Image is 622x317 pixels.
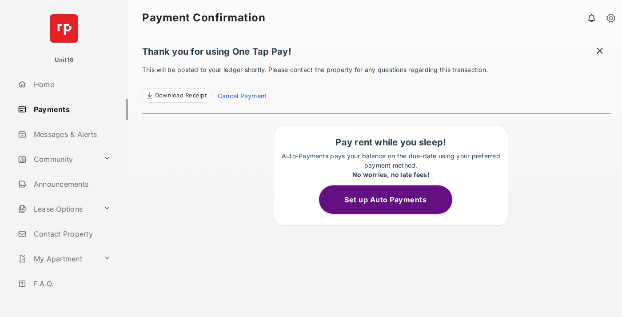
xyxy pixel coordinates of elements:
h1: Pay rent while you sleep! [279,137,503,148]
a: Set up Auto Payments [319,195,463,204]
a: My Apartment [14,248,100,269]
img: svg+xml;base64,PHN2ZyB4bWxucz0iaHR0cDovL3d3dy53My5vcmcvMjAwMC9zdmciIHdpZHRoPSI2NCIgaGVpZ2h0PSI2NC... [50,14,78,43]
a: Community [14,148,100,170]
a: Cancel Payment [218,91,267,103]
a: Home [14,74,128,95]
span: Download Receipt [155,91,207,100]
h1: Thank you for using One Tap Pay! [142,46,611,61]
a: F.A.Q. [14,273,128,294]
a: Lease Options [14,198,100,220]
p: This will be posted to your ledger shortly. Please contact the property for any questions regardi... [142,65,611,103]
button: Set up Auto Payments [319,185,452,214]
div: No worries, no late fees! [279,170,503,179]
a: Payments [14,99,128,120]
a: Download Receipt [142,88,211,103]
p: Unit16 [55,56,74,64]
a: Messages & Alerts [14,124,128,145]
a: Contact Property [14,223,128,245]
p: Auto-Payments pays your balance on the due-date using your preferred payment method. [279,151,503,179]
strong: Payment Confirmation [142,12,265,23]
a: Announcements [14,173,128,195]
